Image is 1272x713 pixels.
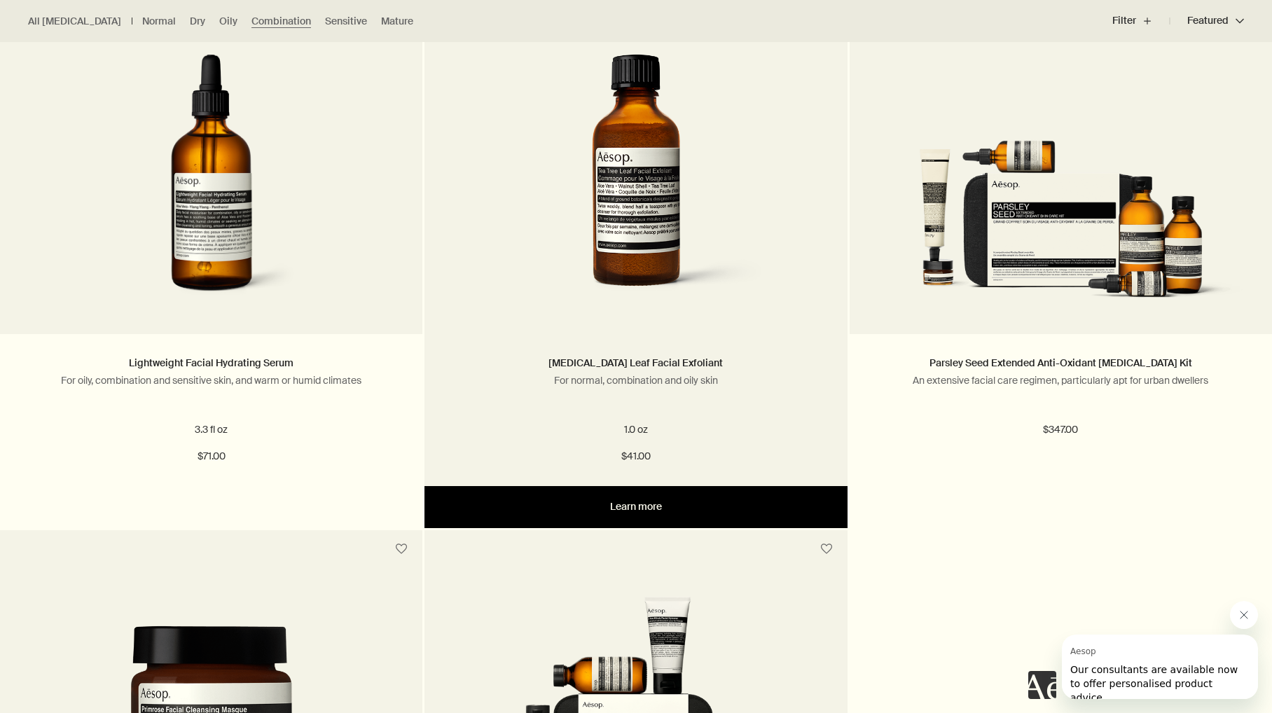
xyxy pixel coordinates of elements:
[381,15,413,28] a: Mature
[850,54,1272,334] a: Parsley Seed Extended Skin Care kit surrounded by the contents of the kit
[871,374,1251,387] p: An extensive facial care regimen, particularly apt for urban dwellers
[8,29,176,69] span: Our consultants are available now to offer personalised product advice.
[28,15,121,28] a: All [MEDICAL_DATA]
[1230,601,1258,629] iframe: Close message from Aesop
[424,486,847,528] a: Learn more
[219,15,237,28] a: Oily
[1043,422,1078,438] span: $347.00
[190,15,205,28] a: Dry
[21,374,401,387] p: For oily, combination and sensitive skin, and warm or humid climates
[84,54,338,313] img: Lightweight Facial Hydrating Serum with pipette
[445,374,826,387] p: For normal, combination and oily skin
[1170,4,1244,38] button: Featured
[325,15,367,28] a: Sensitive
[1112,4,1170,38] button: Filter
[198,448,226,465] span: $71.00
[424,54,847,334] a: Aesop’s Tea Tree Leaf Facial Exfoliant in amber bottle; for normal, combination and oily skin, wi...
[129,356,293,369] a: Lightweight Facial Hydrating Serum
[251,15,311,28] a: Combination
[871,82,1251,313] img: Parsley Seed Extended Skin Care kit surrounded by the contents of the kit
[504,54,769,313] img: Aesop’s Tea Tree Leaf Facial Exfoliant in amber bottle; for normal, combination and oily skin, wi...
[814,537,839,562] button: Save to cabinet
[621,448,651,465] span: $41.00
[1028,671,1056,699] iframe: no content
[1028,601,1258,699] div: Aesop says "Our consultants are available now to offer personalised product advice.". Open messag...
[389,537,414,562] button: Save to cabinet
[929,356,1192,369] a: Parsley Seed Extended Anti-Oxidant [MEDICAL_DATA] Kit
[548,356,723,369] a: [MEDICAL_DATA] Leaf Facial Exfoliant
[1062,635,1258,699] iframe: Message from Aesop
[142,15,176,28] a: Normal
